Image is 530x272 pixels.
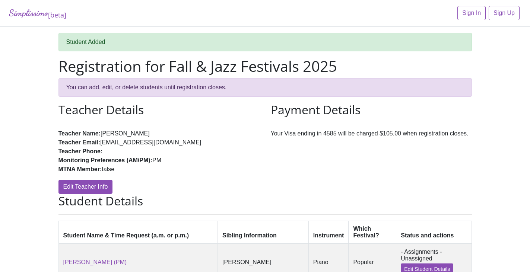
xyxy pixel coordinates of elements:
li: [EMAIL_ADDRESS][DOMAIN_NAME] [58,138,260,147]
div: Your Visa ending in 4585 will be charged $105.00 when registration closes. [265,103,477,194]
div: Student Added [58,33,472,51]
sub: [beta] [48,10,66,19]
h2: Payment Details [271,103,472,117]
strong: Monitoring Preferences (AM/PM): [58,157,152,163]
h2: Student Details [58,194,472,208]
li: [PERSON_NAME] [58,129,260,138]
h2: Teacher Details [58,103,260,117]
th: Status and actions [396,221,472,244]
strong: Teacher Phone: [58,148,103,154]
th: Instrument [308,221,349,244]
a: Edit Teacher Info [58,180,113,194]
th: Which Festival? [349,221,396,244]
li: false [58,165,260,174]
strong: Teacher Email: [58,139,101,145]
a: Simplissimo[beta] [9,6,66,20]
strong: MTNA Member: [58,166,102,172]
strong: Teacher Name: [58,130,101,137]
div: You can add, edit, or delete students until registration closes. [58,78,472,97]
a: [PERSON_NAME] (PM) [63,259,127,265]
h1: Registration for Fall & Jazz Festivals 2025 [58,57,472,75]
a: Sign In [457,6,486,20]
a: Sign Up [489,6,520,20]
th: Sibling Information [218,221,309,244]
th: Student Name & Time Request (a.m. or p.m.) [58,221,218,244]
li: PM [58,156,260,165]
